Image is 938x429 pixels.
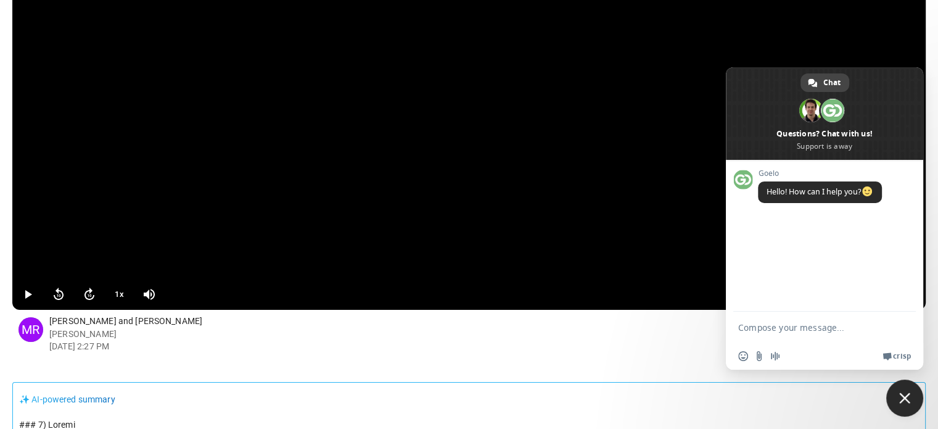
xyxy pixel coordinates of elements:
span: Insert an emoji [738,351,748,361]
p: ✨ AI-powered summary [19,393,115,406]
a: Crisp [882,351,911,361]
a: Close chat [886,380,923,417]
a: Chat [800,73,849,92]
span: Crisp [893,351,911,361]
span: Goelo [758,169,882,178]
span: Hello! How can I help you? [767,186,873,197]
button: 1x [108,282,131,307]
div: MR [19,317,43,342]
p: [PERSON_NAME] and [PERSON_NAME] [49,315,926,328]
span: Chat [823,73,841,92]
p: [PERSON_NAME] [DATE] 2:27 PM [49,328,926,352]
span: Audio message [770,351,780,361]
span: Send a file [754,351,764,361]
textarea: Compose your message... [738,312,886,343]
